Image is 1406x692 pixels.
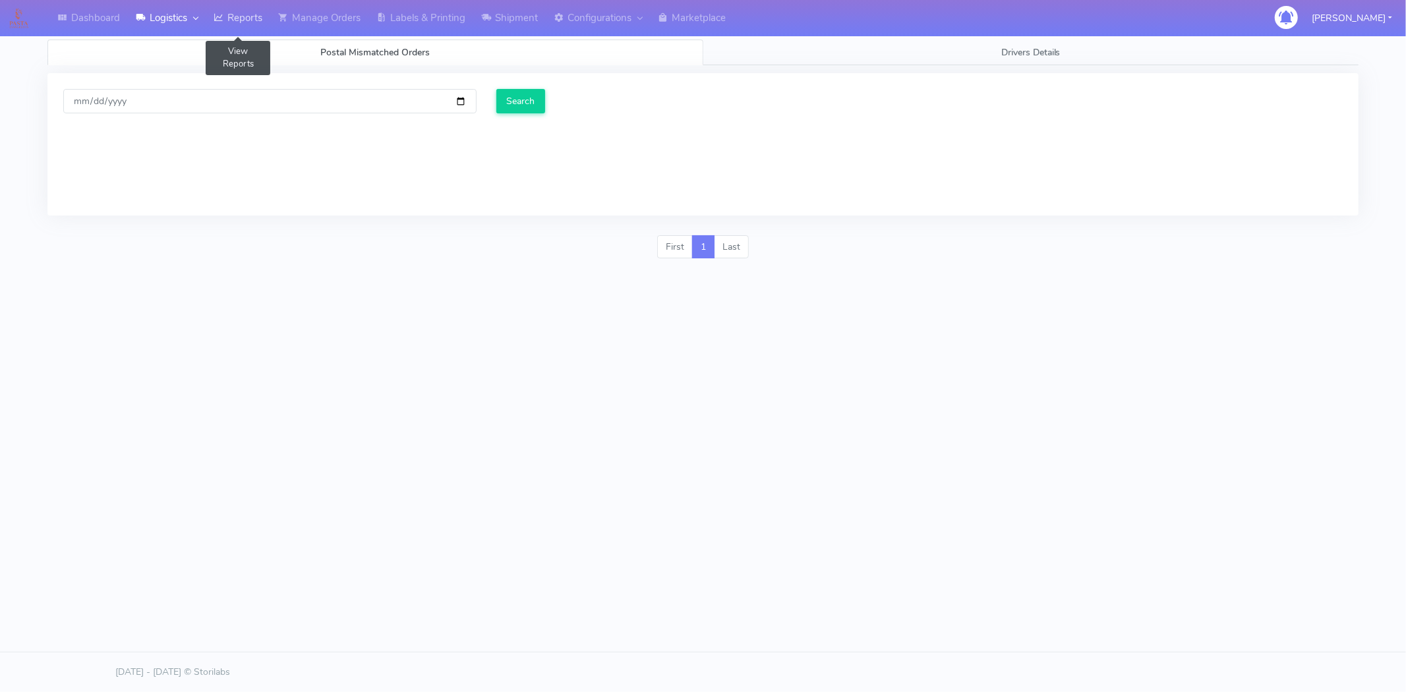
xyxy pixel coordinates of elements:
[692,235,715,259] a: 1
[496,89,545,113] input: Search
[47,40,1359,65] ul: Tabs
[1302,5,1402,32] button: [PERSON_NAME]
[1001,46,1061,59] span: Drivers Details
[320,46,430,59] span: Postal Mismatched Orders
